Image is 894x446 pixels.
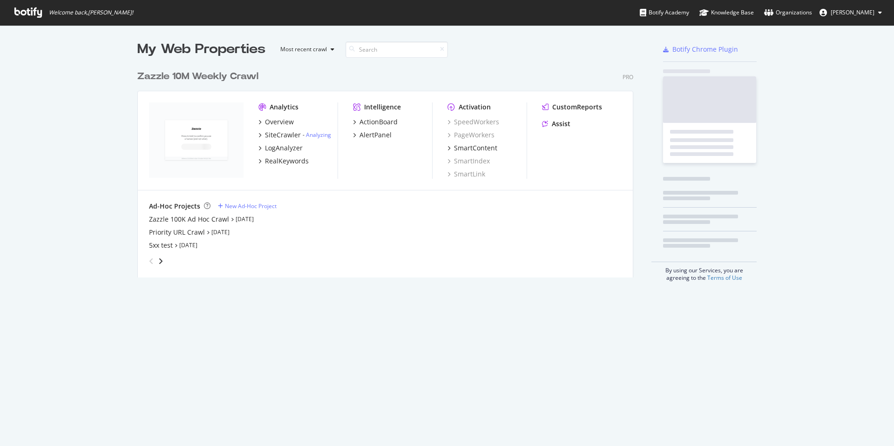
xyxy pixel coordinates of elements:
div: RealKeywords [265,156,309,166]
button: Most recent crawl [273,42,338,57]
a: PageWorkers [447,130,494,140]
div: By using our Services, you are agreeing to the [651,262,757,282]
div: Botify Academy [640,8,689,17]
div: Organizations [764,8,812,17]
button: [PERSON_NAME] [812,5,889,20]
a: AlertPanel [353,130,392,140]
div: Activation [459,102,491,112]
div: AlertPanel [359,130,392,140]
a: [DATE] [236,215,254,223]
span: Welcome back, [PERSON_NAME] ! [49,9,133,16]
a: ActionBoard [353,117,398,127]
div: Intelligence [364,102,401,112]
div: ActionBoard [359,117,398,127]
a: Assist [542,119,570,128]
div: New Ad-Hoc Project [225,202,277,210]
img: zazzle.com [149,102,244,178]
a: Overview [258,117,294,127]
a: Zazzle 10M Weekly Crawl [137,70,262,83]
div: angle-right [157,257,164,266]
a: New Ad-Hoc Project [218,202,277,210]
div: Botify Chrome Plugin [672,45,738,54]
span: Colin Ma [831,8,874,16]
div: Pro [623,73,633,81]
div: SmartContent [454,143,497,153]
a: SmartContent [447,143,497,153]
div: Analytics [270,102,298,112]
div: Overview [265,117,294,127]
div: SiteCrawler [265,130,301,140]
a: SmartLink [447,169,485,179]
div: My Web Properties [137,40,265,59]
div: grid [137,59,641,277]
input: Search [345,41,448,58]
div: Knowledge Base [699,8,754,17]
a: SmartIndex [447,156,490,166]
div: Most recent crawl [280,47,327,52]
div: CustomReports [552,102,602,112]
a: Priority URL Crawl [149,228,205,237]
div: Zazzle 10M Weekly Crawl [137,70,258,83]
a: SiteCrawler- Analyzing [258,130,331,140]
a: LogAnalyzer [258,143,303,153]
a: RealKeywords [258,156,309,166]
div: Assist [552,119,570,128]
a: Botify Chrome Plugin [663,45,738,54]
div: LogAnalyzer [265,143,303,153]
a: [DATE] [211,228,230,236]
a: 5xx test [149,241,173,250]
a: [DATE] [179,241,197,249]
a: SpeedWorkers [447,117,499,127]
a: Analyzing [306,131,331,139]
a: CustomReports [542,102,602,112]
a: Zazzle 100K Ad Hoc Crawl [149,215,229,224]
a: Terms of Use [707,274,742,282]
div: Ad-Hoc Projects [149,202,200,211]
div: - [303,131,331,139]
div: angle-left [145,254,157,269]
